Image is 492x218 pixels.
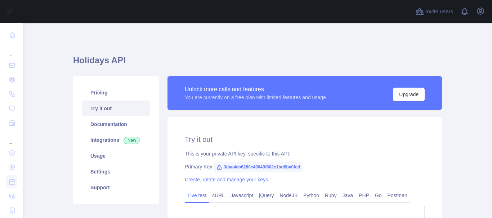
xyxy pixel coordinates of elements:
h1: Holidays API [73,55,442,72]
a: Javascript [228,190,256,201]
button: Upgrade [393,88,425,101]
a: Create, rotate and manage your keys [185,177,268,182]
a: Usage [82,148,150,164]
a: Settings [82,164,150,180]
a: Go [372,190,385,201]
span: Invite users [425,8,453,16]
div: You are currently on a free plan with limited features and usage [185,94,326,101]
a: Live test [185,190,209,201]
button: Invite users [414,6,455,17]
a: jQuery [256,190,277,201]
h2: Try it out [185,134,425,144]
a: Ruby [322,190,340,201]
a: Java [340,190,356,201]
div: Unlock more calls and features [185,85,326,94]
div: ... [6,131,17,145]
div: ... [6,43,17,57]
a: Pricing [82,85,150,101]
span: New [124,137,140,144]
a: Postman [385,190,410,201]
a: Support [82,180,150,195]
a: cURL [209,190,228,201]
div: This is your private API key, specific to this API. [185,150,425,157]
a: NodeJS [277,190,300,201]
a: PHP [356,190,372,201]
a: Python [300,190,322,201]
a: Documentation [82,116,150,132]
a: Integrations New [82,132,150,148]
span: 3daa4eb6280e49049f602c1bd6ba0fcd [214,162,303,172]
a: Try it out [82,101,150,116]
div: Primary Key: [185,163,425,170]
